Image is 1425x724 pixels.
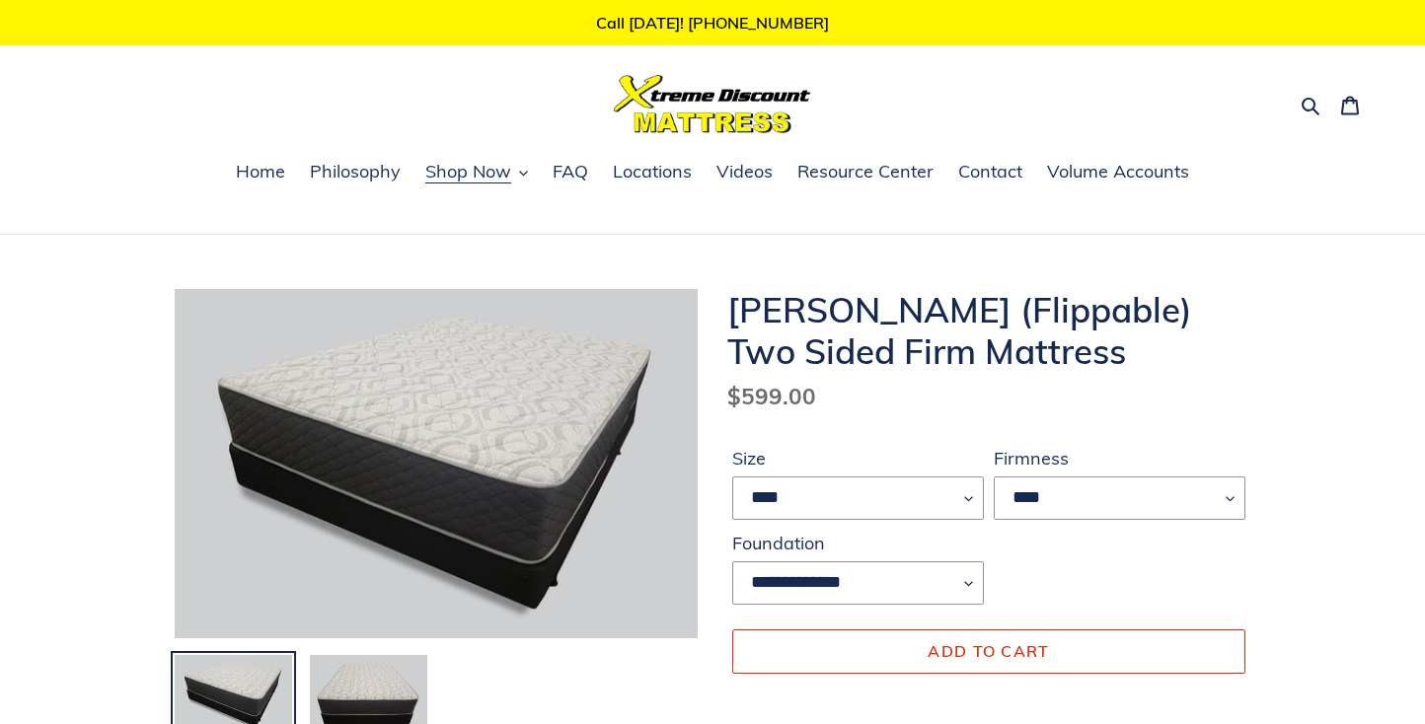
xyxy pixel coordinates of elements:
[797,160,934,183] span: Resource Center
[716,160,773,183] span: Videos
[727,289,1250,372] h1: [PERSON_NAME] (Flippable) Two Sided Firm Mattress
[958,160,1022,183] span: Contact
[1037,158,1199,187] a: Volume Accounts
[732,629,1245,673] button: Add to cart
[994,445,1245,471] label: Firmness
[614,75,811,133] img: Xtreme Discount Mattress
[787,158,943,187] a: Resource Center
[1047,160,1189,183] span: Volume Accounts
[732,445,984,471] label: Size
[553,160,588,183] span: FAQ
[300,158,411,187] a: Philosophy
[425,160,511,183] span: Shop Now
[948,158,1032,187] a: Contact
[603,158,702,187] a: Locations
[236,160,285,183] span: Home
[732,530,984,556] label: Foundation
[415,158,538,187] button: Shop Now
[310,160,401,183] span: Philosophy
[543,158,598,187] a: FAQ
[226,158,295,187] a: Home
[707,158,783,187] a: Videos
[928,641,1049,661] span: Add to cart
[613,160,692,183] span: Locations
[727,382,816,410] span: $599.00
